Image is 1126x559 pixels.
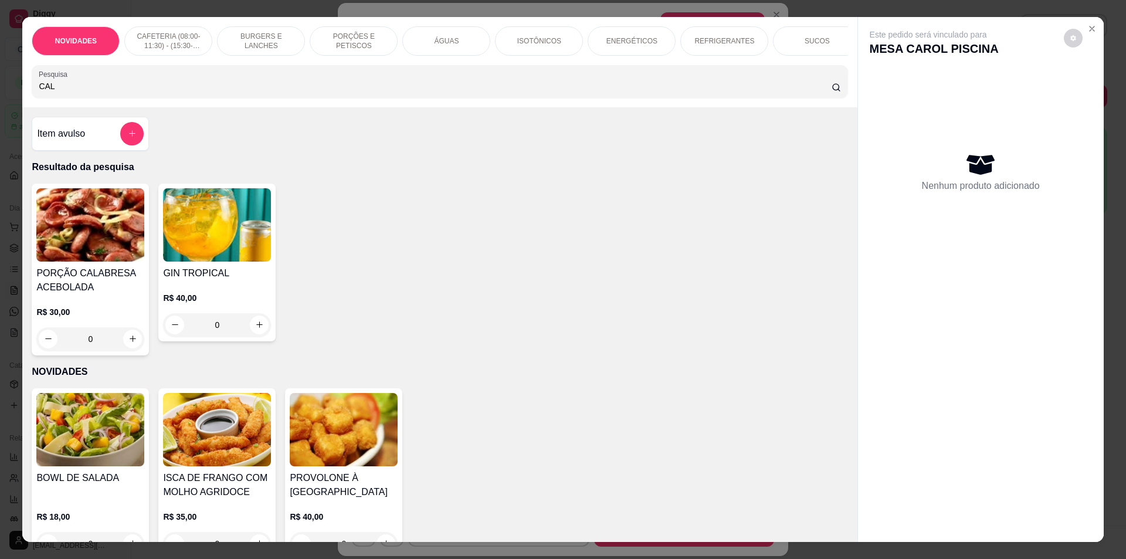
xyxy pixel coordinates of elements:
p: BURGERS E LANCHES [227,32,295,50]
h4: ISCA DE FRANGO COM MOLHO AGRIDOCE [163,471,271,499]
button: decrease-product-quantity [1064,29,1083,48]
p: NOVIDADES [55,36,97,46]
p: ENERGÉTICOS [606,36,657,46]
img: product-image [290,393,398,466]
img: product-image [163,393,271,466]
p: NOVIDADES [32,365,847,379]
h4: GIN TROPICAL [163,266,271,280]
img: product-image [36,188,144,262]
p: ISOTÔNICOS [517,36,561,46]
p: R$ 30,00 [36,306,144,318]
button: decrease-product-quantity [39,534,57,553]
p: R$ 35,00 [163,511,271,523]
p: Nenhum produto adicionado [922,179,1040,193]
button: increase-product-quantity [250,316,269,334]
h4: PORÇÃO CALABRESA ACEBOLADA [36,266,144,294]
button: decrease-product-quantity [165,534,184,553]
button: decrease-product-quantity [39,330,57,348]
button: add-separate-item [120,122,144,145]
h4: BOWL DE SALADA [36,471,144,485]
p: SUCOS [805,36,830,46]
button: decrease-product-quantity [165,316,184,334]
p: PORÇÕES E PETISCOS [320,32,388,50]
button: decrease-product-quantity [292,534,311,553]
button: increase-product-quantity [123,534,142,553]
img: product-image [163,188,271,262]
button: Close [1083,19,1101,38]
h4: Item avulso [37,127,85,141]
p: R$ 40,00 [290,511,398,523]
button: increase-product-quantity [123,330,142,348]
button: increase-product-quantity [250,534,269,553]
p: R$ 18,00 [36,511,144,523]
p: REFRIGERANTES [694,36,754,46]
p: ÁGUAS [434,36,459,46]
p: CAFETERIA (08:00-11:30) - (15:30-18:00) [134,32,202,50]
p: Este pedido será vinculado para [870,29,999,40]
p: Resultado da pesquisa [32,160,847,174]
p: R$ 40,00 [163,292,271,304]
label: Pesquisa [39,69,72,79]
button: increase-product-quantity [377,534,395,553]
input: Pesquisa [39,80,831,92]
p: MESA CAROL PISCINA [870,40,999,57]
img: product-image [36,393,144,466]
h4: PROVOLONE À [GEOGRAPHIC_DATA] [290,471,398,499]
